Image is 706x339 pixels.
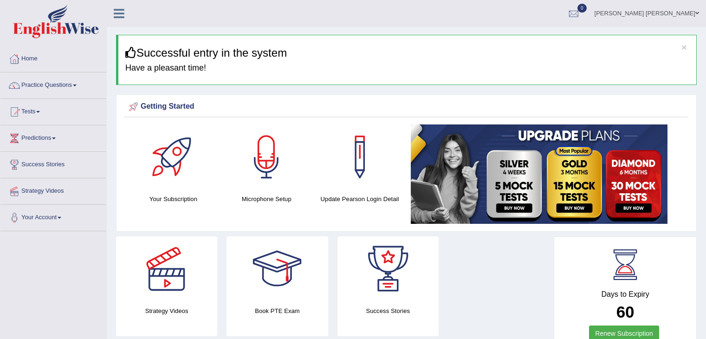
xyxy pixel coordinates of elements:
[577,4,587,13] span: 0
[0,125,106,149] a: Predictions
[131,194,215,204] h4: Your Subscription
[0,99,106,122] a: Tests
[0,205,106,228] a: Your Account
[681,42,687,52] button: ×
[125,64,689,73] h4: Have a pleasant time!
[0,46,106,69] a: Home
[127,100,686,114] div: Getting Started
[337,306,439,316] h4: Success Stories
[616,303,635,321] b: 60
[0,178,106,202] a: Strategy Videos
[225,194,309,204] h4: Microphone Setup
[227,306,328,316] h4: Book PTE Exam
[125,47,689,59] h3: Successful entry in the system
[564,290,686,299] h4: Days to Expiry
[0,152,106,175] a: Success Stories
[0,72,106,96] a: Practice Questions
[116,306,217,316] h4: Strategy Videos
[411,124,667,224] img: small5.jpg
[318,194,402,204] h4: Update Pearson Login Detail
